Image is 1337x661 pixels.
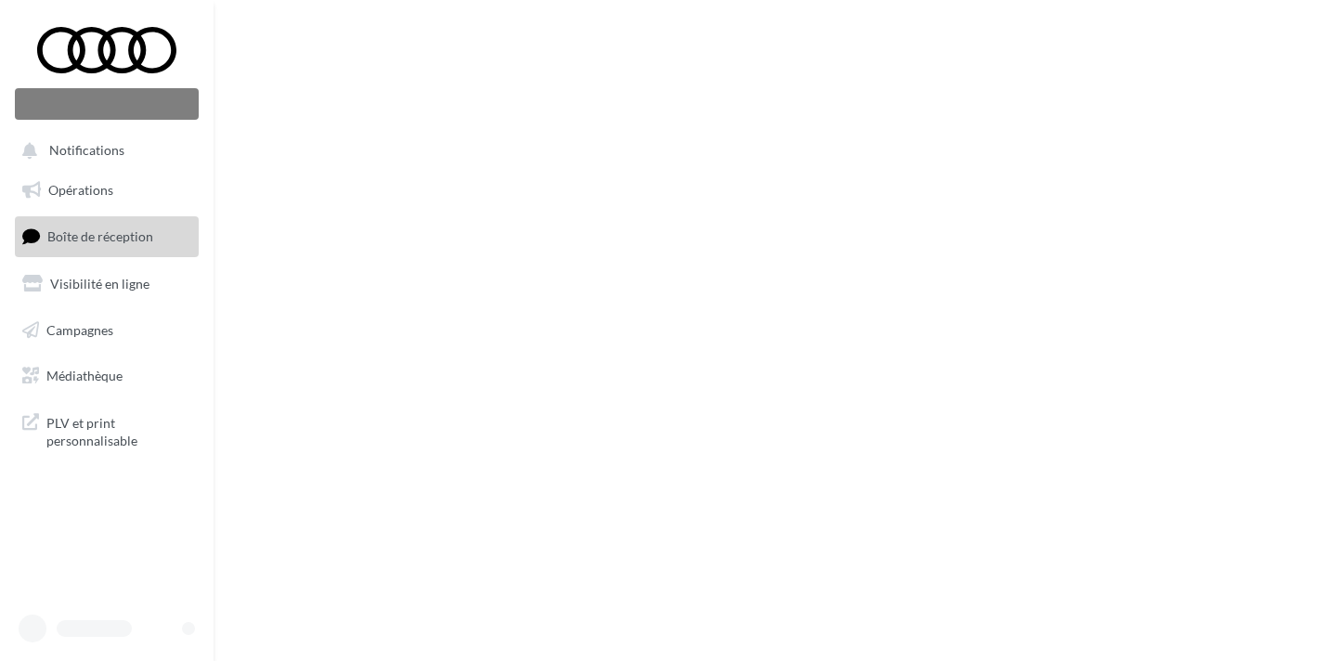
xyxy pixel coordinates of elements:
div: Nouvelle campagne [15,88,199,120]
span: PLV et print personnalisable [46,410,191,450]
a: Campagnes [11,311,202,350]
span: Médiathèque [46,368,123,383]
span: Notifications [49,143,124,159]
span: Campagnes [46,321,113,337]
span: Boîte de réception [47,228,153,244]
a: Médiathèque [11,356,202,395]
span: Visibilité en ligne [50,276,149,292]
span: Opérations [48,182,113,198]
a: Opérations [11,171,202,210]
a: PLV et print personnalisable [11,403,202,458]
a: Visibilité en ligne [11,265,202,304]
a: Boîte de réception [11,216,202,256]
